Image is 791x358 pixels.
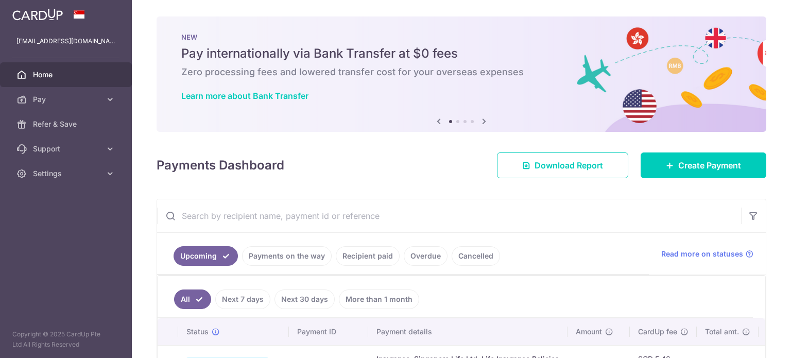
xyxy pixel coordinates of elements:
[33,168,101,179] span: Settings
[274,289,335,309] a: Next 30 days
[16,36,115,46] p: [EMAIL_ADDRESS][DOMAIN_NAME]
[339,289,419,309] a: More than 1 month
[705,327,739,337] span: Total amt.
[215,289,270,309] a: Next 7 days
[12,8,63,21] img: CardUp
[661,249,753,259] a: Read more on statuses
[641,152,766,178] a: Create Payment
[725,327,781,353] iframe: Opens a widget where you can find more information
[181,91,308,101] a: Learn more about Bank Transfer
[638,327,677,337] span: CardUp fee
[535,159,603,172] span: Download Report
[336,246,400,266] a: Recipient paid
[181,45,742,62] h5: Pay internationally via Bank Transfer at $0 fees
[181,33,742,41] p: NEW
[289,318,368,345] th: Payment ID
[242,246,332,266] a: Payments on the way
[576,327,602,337] span: Amount
[33,70,101,80] span: Home
[186,327,209,337] span: Status
[661,249,743,259] span: Read more on statuses
[174,289,211,309] a: All
[33,119,101,129] span: Refer & Save
[157,199,741,232] input: Search by recipient name, payment id or reference
[678,159,741,172] span: Create Payment
[404,246,448,266] a: Overdue
[174,246,238,266] a: Upcoming
[452,246,500,266] a: Cancelled
[368,318,568,345] th: Payment details
[181,66,742,78] h6: Zero processing fees and lowered transfer cost for your overseas expenses
[157,16,766,132] img: Bank transfer banner
[33,144,101,154] span: Support
[157,156,284,175] h4: Payments Dashboard
[497,152,628,178] a: Download Report
[33,94,101,105] span: Pay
